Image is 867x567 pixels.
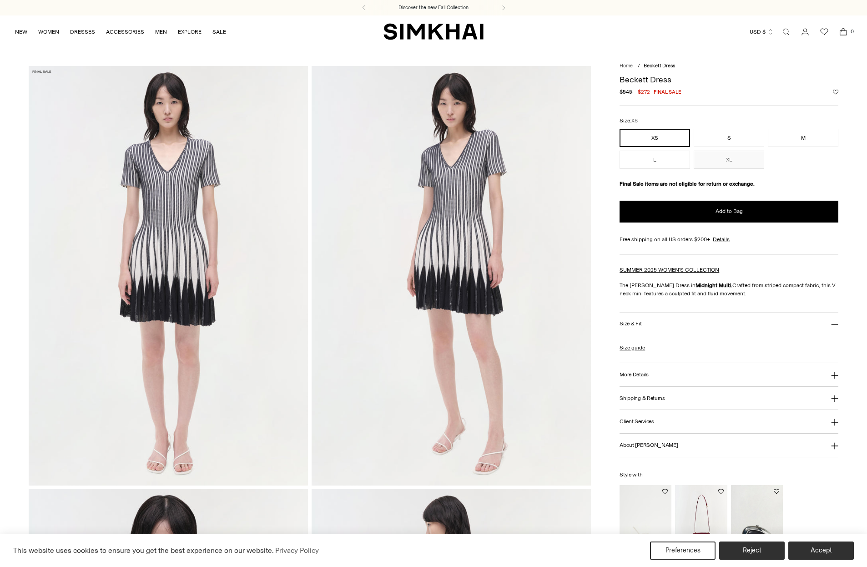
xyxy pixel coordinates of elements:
h3: About [PERSON_NAME] [620,442,678,448]
button: Size & Fit [620,313,838,336]
nav: breadcrumbs [620,62,838,70]
a: MEN [155,22,167,42]
h3: More Details [620,372,648,378]
button: USD $ [750,22,774,42]
a: ACCESSORIES [106,22,144,42]
span: XS [631,118,638,124]
a: EXPLORE [178,22,202,42]
div: Free shipping on all US orders $200+ [620,235,838,243]
a: Open cart modal [834,23,852,41]
h3: Size & Fit [620,321,641,327]
button: Accept [788,542,854,560]
a: SIMKHAI [383,23,484,40]
div: / [638,62,640,70]
a: Size guide [620,344,645,352]
a: Go to the account page [796,23,814,41]
button: XL [694,151,764,169]
button: More Details [620,363,838,386]
span: Add to Bag [716,208,743,215]
a: Wishlist [815,23,833,41]
h3: Client Services [620,419,654,425]
a: Luna Clutch [731,485,783,563]
strong: Final Sale items are not eligible for return or exchange. [620,181,755,187]
button: Preferences [650,542,716,560]
button: Add to Bag [620,201,838,223]
p: The [PERSON_NAME] Dress in Crafted from striped compact fabric, this V-neck mini features a sculp... [620,281,838,298]
button: L [620,151,690,169]
a: Discover the new Fall Collection [398,4,469,11]
a: WOMEN [38,22,59,42]
img: Beckett Dress [29,66,308,485]
span: This website uses cookies to ensure you get the best experience on our website. [13,546,274,555]
a: Remy Bag [675,485,727,563]
h3: Shipping & Returns [620,395,665,401]
span: Beckett Dress [644,63,675,69]
a: Home [620,63,633,69]
a: Details [713,235,730,243]
a: NEW [15,22,27,42]
label: Size: [620,116,638,125]
button: Add to Wishlist [774,489,779,494]
a: SUMMER 2025 WOMEN'S COLLECTION [620,267,719,273]
button: About [PERSON_NAME] [620,434,838,457]
a: Privacy Policy (opens in a new tab) [274,544,320,557]
span: 0 [848,27,856,35]
button: Add to Wishlist [662,489,668,494]
s: $545 [620,88,632,96]
button: Add to Wishlist [718,489,724,494]
a: DRESSES [70,22,95,42]
button: Shipping & Returns [620,387,838,410]
h1: Beckett Dress [620,76,838,84]
strong: Midnight Multi. [696,282,732,289]
button: M [768,129,838,147]
button: Add to Wishlist [833,89,838,95]
button: Client Services [620,410,838,433]
h6: Style with [620,472,838,478]
a: SALE [212,22,226,42]
button: S [694,129,764,147]
a: Cedonia Kitten Heel Sandal [620,485,671,563]
img: Beckett Dress [312,66,591,485]
a: Open search modal [777,23,795,41]
button: XS [620,129,690,147]
span: $272 [638,88,650,96]
button: Reject [719,542,785,560]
